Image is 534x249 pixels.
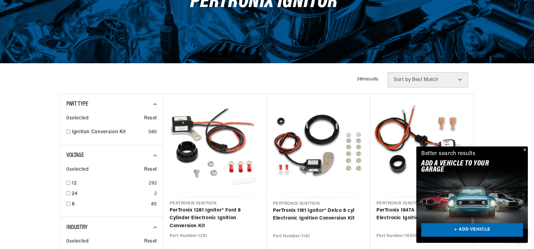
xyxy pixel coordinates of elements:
a: 24 [72,190,152,198]
div: 2 [154,190,157,198]
a: + ADD VEHICLE [421,223,523,237]
span: 0 selected [66,115,88,123]
a: 12 [72,180,146,188]
a: Ignition Conversion Kit [72,128,146,136]
a: PerTronix 1181 Ignitor® Delco 8 cyl Electronic Ignition Conversion Kit [273,207,364,223]
div: 85 [151,200,157,208]
span: 380 results [357,77,379,82]
div: Better search results [421,150,476,158]
span: 0 selected [66,166,88,174]
button: Close [520,146,528,154]
span: Sort by [394,77,411,82]
div: 292 [149,180,157,188]
span: Reset [144,238,157,246]
span: Part Type [66,101,88,107]
span: Industry [66,224,88,231]
a: PerTronix 1847A Ignitor® Bosch 009 Electronic Ignition Conversion Kit [376,207,467,222]
div: 380 [148,128,157,136]
span: Reset [144,115,157,123]
a: PerTronix 1281 Ignitor® Ford 8 Cylinder Electronic Ignition Conversion Kit [170,207,261,230]
span: Reset [144,166,157,174]
h2: Add A VEHICLE to your garage [421,161,508,173]
select: Sort by [388,72,468,88]
span: Voltage [66,152,84,158]
span: 0 selected [66,238,88,246]
a: 6 [72,200,149,208]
